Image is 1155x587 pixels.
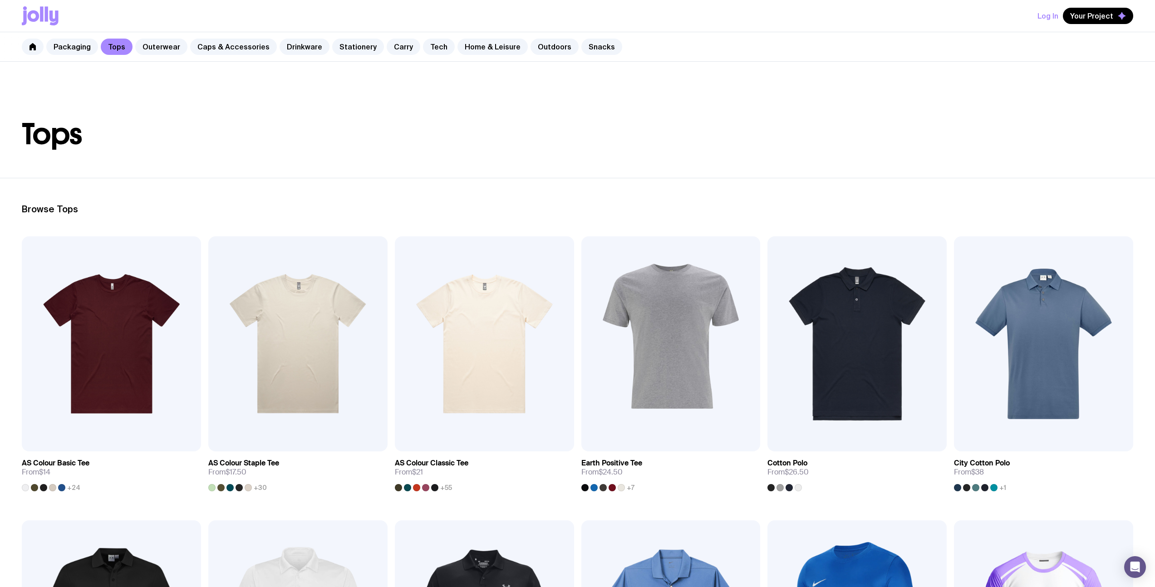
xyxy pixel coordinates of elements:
[208,468,246,477] span: From
[954,451,1133,491] a: City Cotton PoloFrom$38+1
[1037,8,1058,24] button: Log In
[395,468,423,477] span: From
[999,484,1006,491] span: +1
[46,39,98,55] a: Packaging
[785,467,809,477] span: $26.50
[39,467,50,477] span: $14
[1124,556,1146,578] div: Open Intercom Messenger
[954,459,1010,468] h3: City Cotton Polo
[254,484,267,491] span: +30
[280,39,329,55] a: Drinkware
[581,39,622,55] a: Snacks
[971,467,984,477] span: $38
[226,467,246,477] span: $17.50
[767,451,947,491] a: Cotton PoloFrom$26.50
[1070,11,1113,20] span: Your Project
[22,120,1133,149] h1: Tops
[581,451,761,491] a: Earth Positive TeeFrom$24.50+7
[67,484,80,491] span: +24
[22,459,89,468] h3: AS Colour Basic Tee
[423,39,455,55] a: Tech
[767,468,809,477] span: From
[767,459,807,468] h3: Cotton Polo
[412,467,423,477] span: $21
[581,468,623,477] span: From
[1063,8,1133,24] button: Your Project
[395,459,468,468] h3: AS Colour Classic Tee
[22,451,201,491] a: AS Colour Basic TeeFrom$14+24
[627,484,634,491] span: +7
[387,39,420,55] a: Carry
[440,484,452,491] span: +55
[190,39,277,55] a: Caps & Accessories
[531,39,579,55] a: Outdoors
[332,39,384,55] a: Stationery
[22,468,50,477] span: From
[22,204,1133,215] h2: Browse Tops
[208,451,388,491] a: AS Colour Staple TeeFrom$17.50+30
[208,459,279,468] h3: AS Colour Staple Tee
[135,39,187,55] a: Outerwear
[581,459,642,468] h3: Earth Positive Tee
[395,451,574,491] a: AS Colour Classic TeeFrom$21+55
[599,467,623,477] span: $24.50
[457,39,528,55] a: Home & Leisure
[954,468,984,477] span: From
[101,39,133,55] a: Tops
